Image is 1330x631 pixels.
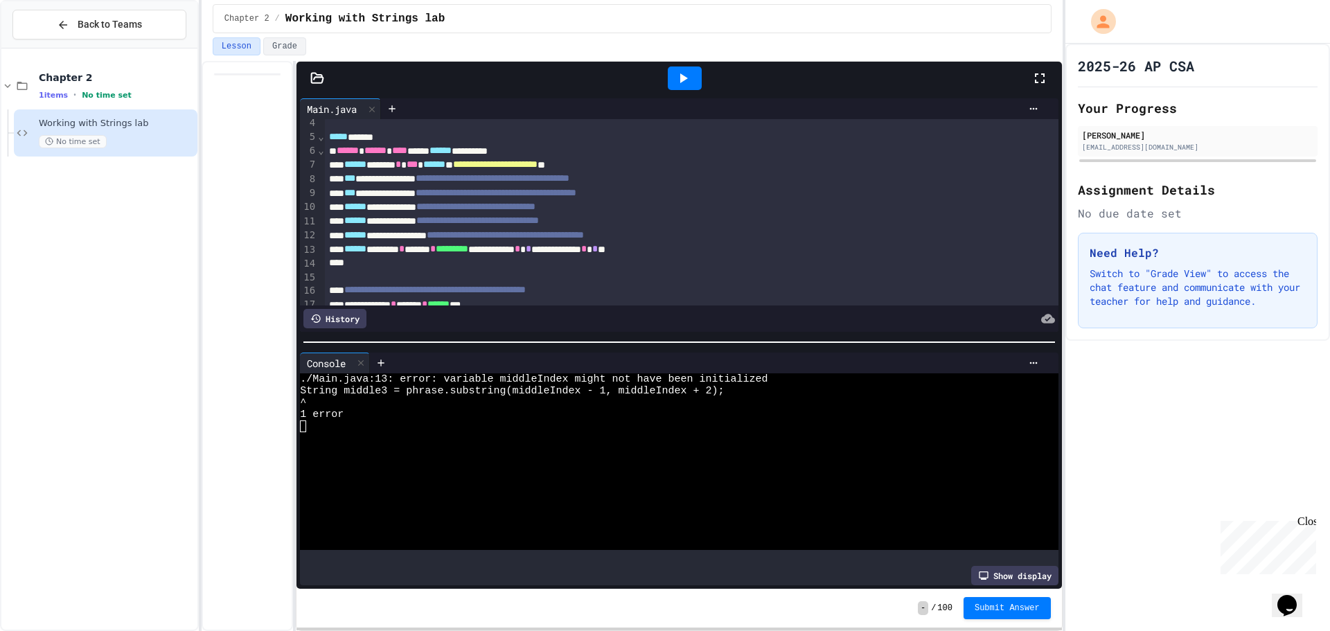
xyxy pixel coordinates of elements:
[300,356,353,371] div: Console
[300,373,768,385] span: ./Main.java:13: error: variable middleIndex might not have been initialized
[1090,267,1306,308] p: Switch to "Grade View" to access the chat feature and communicate with your teacher for help and ...
[224,13,269,24] span: Chapter 2
[300,116,317,130] div: 4
[39,91,68,100] span: 1 items
[1082,142,1313,152] div: [EMAIL_ADDRESS][DOMAIN_NAME]
[300,130,317,144] div: 5
[6,6,96,88] div: Chat with us now!Close
[317,131,324,142] span: Fold line
[317,145,324,156] span: Fold line
[300,284,317,298] div: 16
[300,243,317,257] div: 13
[300,385,724,397] span: String middle3 = phrase.substring(middleIndex - 1, middleIndex + 2);
[971,566,1058,585] div: Show display
[300,102,364,116] div: Main.java
[82,91,132,100] span: No time set
[303,309,366,328] div: History
[300,229,317,242] div: 12
[937,603,952,614] span: 100
[12,10,186,39] button: Back to Teams
[300,98,381,119] div: Main.java
[213,37,260,55] button: Lesson
[1078,180,1318,199] h2: Assignment Details
[300,298,317,312] div: 17
[964,597,1051,619] button: Submit Answer
[300,215,317,229] div: 11
[1082,129,1313,141] div: [PERSON_NAME]
[918,601,928,615] span: -
[39,118,195,130] span: Working with Strings lab
[300,409,344,420] span: 1 error
[1076,6,1119,37] div: My Account
[975,603,1040,614] span: Submit Answer
[285,10,445,27] span: Working with Strings lab
[1078,205,1318,222] div: No due date set
[1078,98,1318,118] h2: Your Progress
[300,144,317,158] div: 6
[300,200,317,214] div: 10
[300,271,317,285] div: 15
[300,186,317,200] div: 9
[931,603,936,614] span: /
[39,135,107,148] span: No time set
[263,37,306,55] button: Grade
[275,13,280,24] span: /
[300,158,317,172] div: 7
[39,71,195,84] span: Chapter 2
[1078,56,1194,75] h1: 2025-26 AP CSA
[1215,515,1316,574] iframe: chat widget
[300,397,306,409] span: ^
[300,257,317,271] div: 14
[300,353,370,373] div: Console
[300,172,317,186] div: 8
[1272,576,1316,617] iframe: chat widget
[73,89,76,100] span: •
[78,17,142,32] span: Back to Teams
[1090,245,1306,261] h3: Need Help?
